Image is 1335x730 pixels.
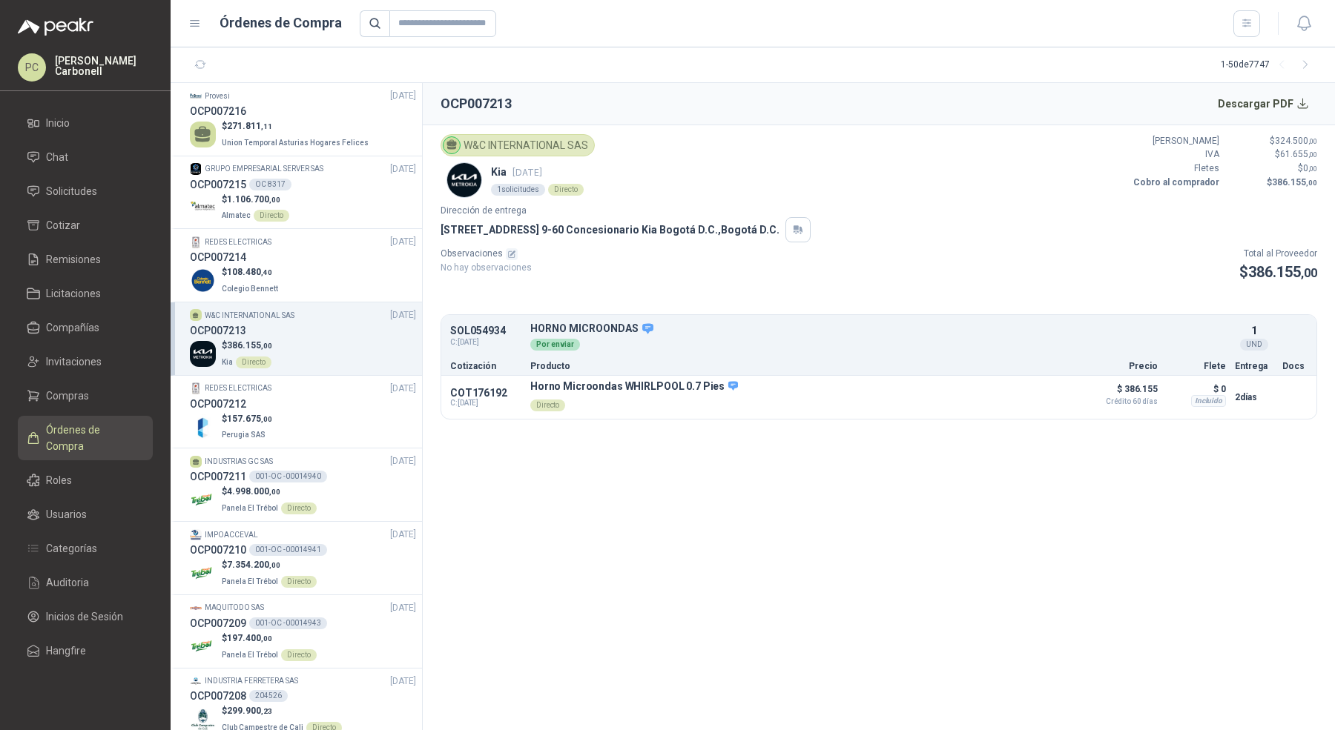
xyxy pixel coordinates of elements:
[205,456,273,468] p: INDUSTRIAS GC SAS
[18,568,153,597] a: Auditoria
[261,707,272,715] span: ,23
[18,245,153,273] a: Remisiones
[205,310,294,322] p: W&C INTERNATIONAL SAS
[18,348,153,376] a: Invitaciones
[227,267,272,277] span: 108.480
[46,574,89,591] span: Auditoria
[222,265,281,279] p: $
[222,412,272,426] p: $
[390,89,416,103] span: [DATE]
[222,577,278,585] span: Panela El Trébol
[227,194,280,205] span: 1.106.700
[281,502,317,514] div: Directo
[249,544,327,556] div: 001-OC -00014941
[227,340,272,351] span: 386.155
[46,354,102,370] span: Invitaciones
[205,675,298,687] p: INDUSTRIA FERRETERA SAS
[1275,136,1317,146] span: 324.500
[222,119,372,133] p: $
[261,268,272,276] span: ,40
[1308,165,1317,173] span: ,00
[222,631,317,646] p: $
[1130,134,1219,148] p: [PERSON_NAME]
[222,558,317,572] p: $
[281,576,317,588] div: Directo
[222,139,369,147] span: Union Temporal Asturias Hogares Felices
[46,183,97,199] span: Solicitudes
[450,325,521,336] p: SOL054934
[190,382,202,394] img: Company Logo
[205,236,271,248] p: REDES ELECTRICAS
[222,651,278,659] span: Panela El Trébol
[1240,339,1268,351] div: UND
[450,362,521,371] p: Cotización
[1130,162,1219,176] p: Fletes
[1084,380,1158,405] p: $ 386.155
[190,89,416,150] a: Company LogoProvesi[DATE] OCP007216$271.811,11Union Temporal Asturias Hogares Felices
[222,211,251,219] span: Almatec
[190,236,202,248] img: Company Logo
[261,122,272,130] span: ,11
[190,249,246,265] h3: OCP007214
[190,235,416,296] a: Company LogoREDES ELECTRICAS[DATE] OCP007214Company Logo$108.480,40Colegio Bennett
[491,184,545,196] div: 1 solicitudes
[450,387,521,399] p: COT176192
[190,382,416,442] a: Company LogoREDES ELECTRICAS[DATE] OCP007212Company Logo$157.675,00Perugia SAS
[441,261,532,275] p: No hay observaciones
[46,608,123,625] span: Inicios de Sesión
[18,143,153,171] a: Chat
[190,615,246,631] h3: OCP007209
[190,688,246,704] h3: OCP007208
[1235,388,1273,406] p: 2 días
[190,194,216,220] img: Company Logo
[190,542,246,558] h3: OCP007210
[390,674,416,688] span: [DATE]
[450,336,521,348] span: C: [DATE]
[46,506,87,522] span: Usuarios
[18,313,153,342] a: Compañías
[1228,134,1317,148] p: $
[1248,263,1317,281] span: 386.155
[1301,266,1317,280] span: ,00
[46,251,101,268] span: Remisiones
[190,176,246,193] h3: OCP007215
[190,414,216,440] img: Company Logo
[18,416,153,460] a: Órdenes de Compra
[190,268,216,293] img: Company Logo
[1221,53,1317,77] div: 1 - 50 de 7747
[227,486,280,497] span: 4.998.000
[1308,150,1317,159] span: ,00
[222,193,289,207] p: $
[46,149,68,165] span: Chat
[1308,137,1317,145] span: ,00
[46,472,72,488] span: Roles
[227,633,272,643] span: 197.400
[261,634,272,643] span: ,00
[46,643,86,659] span: Hangfire
[390,235,416,249] span: [DATE]
[18,18,93,36] img: Logo peakr
[1130,147,1219,162] p: IVA
[222,285,278,293] span: Colegio Bennett
[1272,177,1317,188] span: 386.155
[190,308,416,369] a: W&C INTERNATIONAL SAS[DATE] OCP007213Company Logo$386.155,00KiaDirecto
[205,529,258,541] p: IMPOACCEVAL
[18,500,153,528] a: Usuarios
[205,163,323,175] p: GRUPO EMPRESARIAL SERVER SAS
[190,322,246,339] h3: OCP007213
[1228,162,1317,176] p: $
[1210,89,1318,119] button: Descargar PDF
[236,356,271,368] div: Directo
[18,466,153,494] a: Roles
[227,121,272,131] span: 271.811
[190,529,202,541] img: Company Logo
[18,279,153,308] a: Licitaciones
[548,184,584,196] div: Directo
[1235,362,1273,371] p: Entrega
[190,601,416,662] a: Company LogoMAQUITODO SAS[DATE] OCP007209001-OC -00014943Company Logo$197.400,00Panela El TrébolD...
[269,488,280,496] span: ,00
[190,163,202,175] img: Company Logo
[46,115,70,131] span: Inicio
[220,13,342,33] h1: Órdenes de Compra
[205,602,264,614] p: MAQUITODO SAS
